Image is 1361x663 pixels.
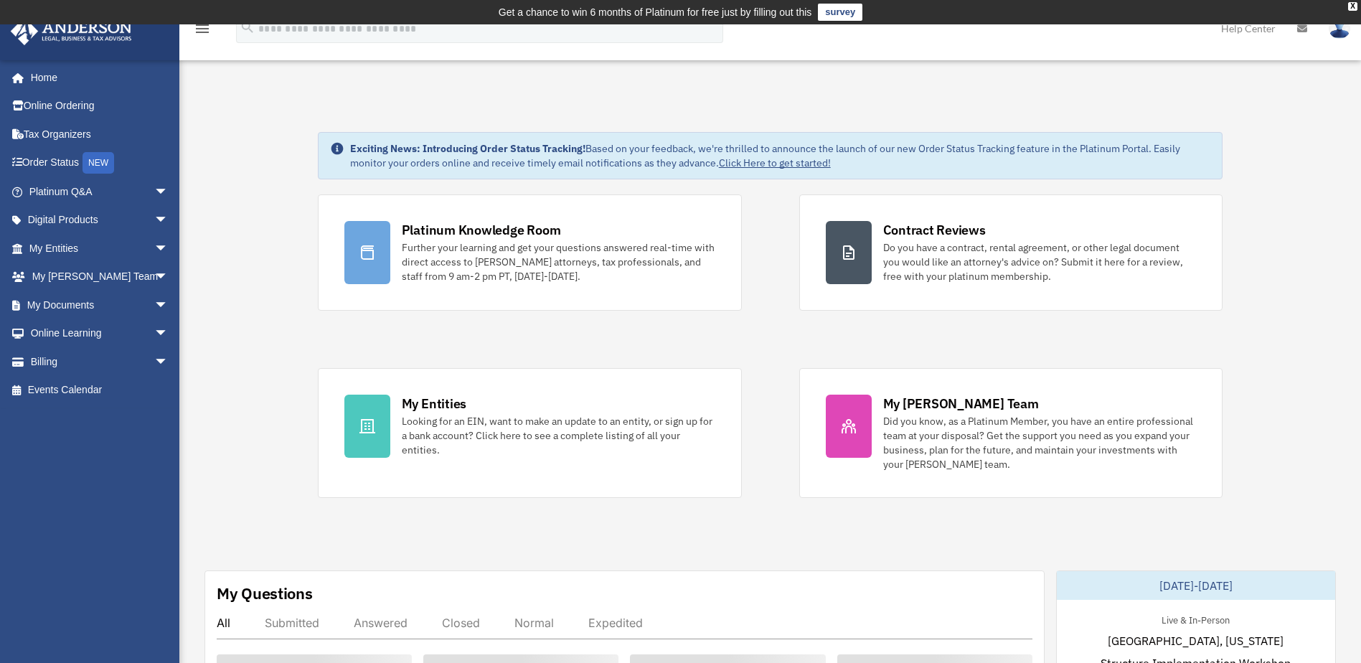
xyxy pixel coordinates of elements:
div: Normal [514,616,554,630]
a: My Documentsarrow_drop_down [10,291,190,319]
a: survey [818,4,862,21]
div: Live & In-Person [1150,611,1241,626]
div: Did you know, as a Platinum Member, you have an entire professional team at your disposal? Get th... [883,414,1197,471]
a: menu [194,25,211,37]
a: Home [10,63,183,92]
div: Looking for an EIN, want to make an update to an entity, or sign up for a bank account? Click her... [402,414,715,457]
div: All [217,616,230,630]
div: Further your learning and get your questions answered real-time with direct access to [PERSON_NAM... [402,240,715,283]
a: Contract Reviews Do you have a contract, rental agreement, or other legal document you would like... [799,194,1223,311]
div: Closed [442,616,480,630]
a: Platinum Q&Aarrow_drop_down [10,177,190,206]
strong: Exciting News: Introducing Order Status Tracking! [350,142,585,155]
a: Billingarrow_drop_down [10,347,190,376]
a: Online Ordering [10,92,190,121]
a: Platinum Knowledge Room Further your learning and get your questions answered real-time with dire... [318,194,742,311]
span: arrow_drop_down [154,291,183,320]
span: arrow_drop_down [154,234,183,263]
div: Answered [354,616,408,630]
a: Order StatusNEW [10,149,190,178]
i: menu [194,20,211,37]
div: My Questions [217,583,313,604]
img: Anderson Advisors Platinum Portal [6,17,136,45]
div: Do you have a contract, rental agreement, or other legal document you would like an attorney's ad... [883,240,1197,283]
a: My [PERSON_NAME] Teamarrow_drop_down [10,263,190,291]
div: close [1348,2,1357,11]
div: Contract Reviews [883,221,986,239]
div: My Entities [402,395,466,413]
a: Tax Organizers [10,120,190,149]
span: arrow_drop_down [154,177,183,207]
img: User Pic [1329,18,1350,39]
span: arrow_drop_down [154,347,183,377]
a: Online Learningarrow_drop_down [10,319,190,348]
span: arrow_drop_down [154,319,183,349]
a: My [PERSON_NAME] Team Did you know, as a Platinum Member, you have an entire professional team at... [799,368,1223,498]
span: [GEOGRAPHIC_DATA], [US_STATE] [1108,632,1284,649]
span: arrow_drop_down [154,263,183,292]
div: Get a chance to win 6 months of Platinum for free just by filling out this [499,4,812,21]
i: search [240,19,255,35]
div: NEW [83,152,114,174]
a: Click Here to get started! [719,156,831,169]
span: arrow_drop_down [154,206,183,235]
div: Submitted [265,616,319,630]
div: [DATE]-[DATE] [1057,571,1335,600]
div: My [PERSON_NAME] Team [883,395,1039,413]
a: My Entitiesarrow_drop_down [10,234,190,263]
div: Platinum Knowledge Room [402,221,561,239]
a: Events Calendar [10,376,190,405]
a: My Entities Looking for an EIN, want to make an update to an entity, or sign up for a bank accoun... [318,368,742,498]
a: Digital Productsarrow_drop_down [10,206,190,235]
div: Expedited [588,616,643,630]
div: Based on your feedback, we're thrilled to announce the launch of our new Order Status Tracking fe... [350,141,1211,170]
